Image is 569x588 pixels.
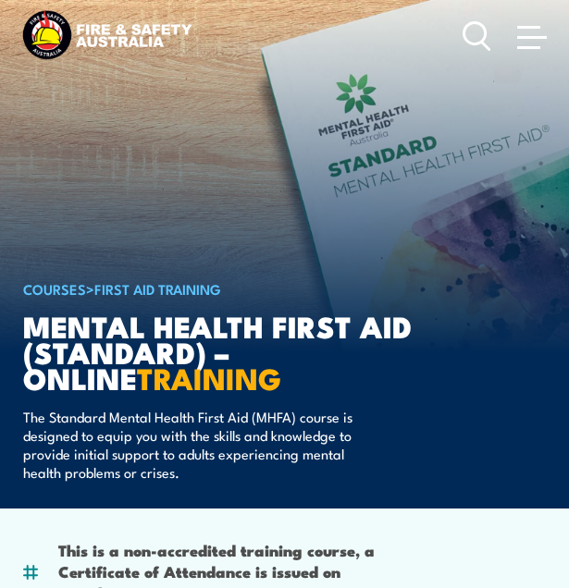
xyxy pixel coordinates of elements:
[137,354,281,400] strong: TRAINING
[23,408,361,482] p: The Standard Mental Health First Aid (MHFA) course is designed to equip you with the skills and k...
[23,278,86,299] a: COURSES
[23,312,480,390] h1: Mental Health First Aid (Standard) – Online
[23,277,480,300] h6: >
[94,278,221,299] a: First Aid Training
